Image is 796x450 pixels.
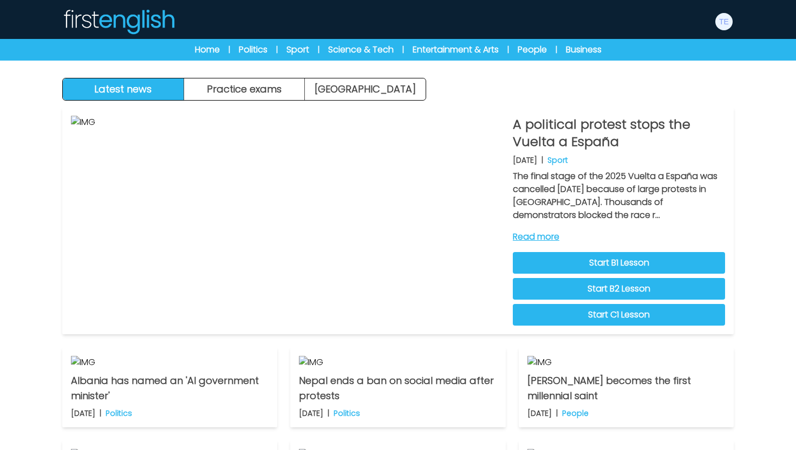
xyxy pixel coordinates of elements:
a: Entertainment & Arts [413,43,499,56]
img: IMG [527,356,725,369]
a: Science & Tech [328,43,394,56]
button: Practice exams [184,78,305,100]
p: Nepal ends a ban on social media after protests [299,373,497,403]
span: | [229,44,230,55]
img: IMG [71,356,269,369]
p: The final stage of the 2025 Vuelta a España was cancelled [DATE] because of large protests in [GE... [513,170,725,222]
p: Albania has named an 'AI government minister' [71,373,269,403]
a: People [518,43,547,56]
p: Politics [334,408,360,419]
b: | [556,408,558,419]
a: Start C1 Lesson [513,304,725,326]
span: | [318,44,319,55]
a: Start B1 Lesson [513,252,725,274]
p: [DATE] [299,408,323,419]
p: Politics [106,408,132,419]
a: Business [566,43,602,56]
p: Sport [547,155,568,166]
p: [PERSON_NAME] becomes the first millennial saint [527,373,725,403]
span: | [556,44,557,55]
span: | [402,44,404,55]
img: IMG [71,116,504,326]
p: People [562,408,589,419]
span: | [276,44,278,55]
a: Home [195,43,220,56]
a: Politics [239,43,267,56]
b: | [328,408,329,419]
a: [GEOGRAPHIC_DATA] [305,78,426,100]
p: [DATE] [513,155,537,166]
button: Latest news [63,78,184,100]
p: [DATE] [527,408,552,419]
span: | [507,44,509,55]
img: T E [715,13,733,30]
a: IMG Nepal ends a ban on social media after protests [DATE] | Politics [290,347,505,427]
img: Logo [62,9,175,35]
a: Read more [513,230,725,243]
p: [DATE] [71,408,95,419]
p: A political protest stops the Vuelta a España [513,116,725,150]
a: Sport [286,43,309,56]
img: IMG [299,356,497,369]
b: | [100,408,101,419]
a: Start B2 Lesson [513,278,725,300]
b: | [541,155,543,166]
a: IMG Albania has named an 'AI government minister' [DATE] | Politics [62,347,277,427]
a: IMG [PERSON_NAME] becomes the first millennial saint [DATE] | People [519,347,734,427]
